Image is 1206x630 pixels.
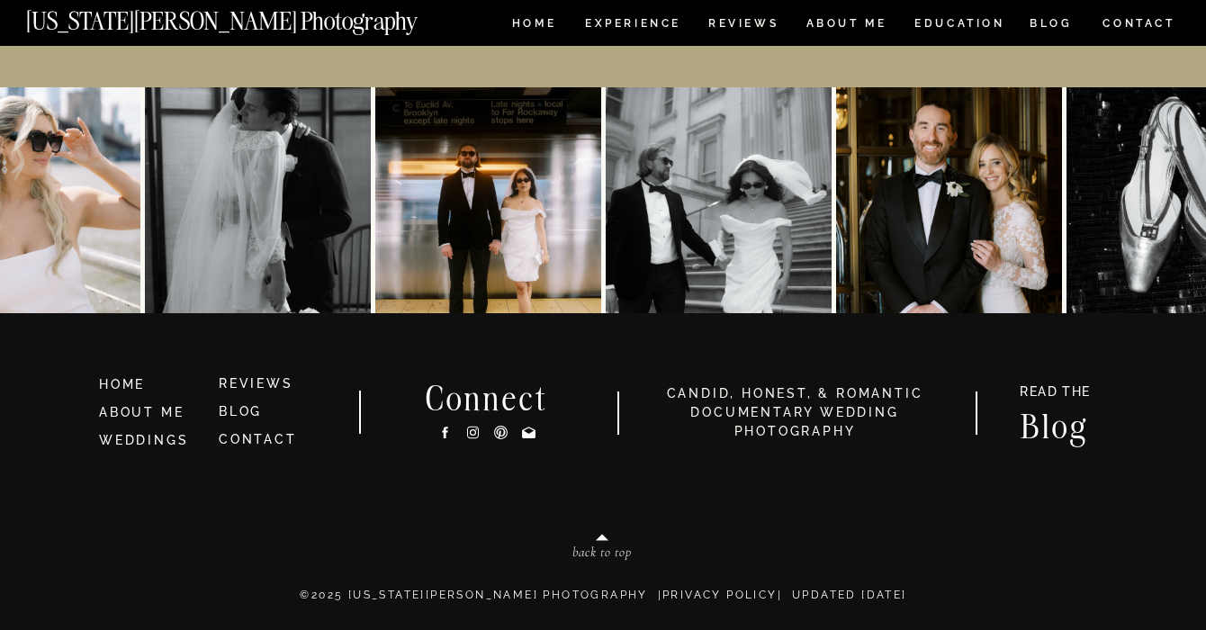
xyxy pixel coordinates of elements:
[1011,385,1100,404] a: READ THE
[63,587,1144,623] p: ©2025 [US_STATE][PERSON_NAME] PHOTOGRAPHY | | Updated [DATE]
[402,382,571,411] h2: Connect
[585,18,679,33] a: Experience
[219,432,297,446] a: CONTACT
[708,18,776,33] a: REVIEWS
[606,87,832,313] img: Kat & Jett, NYC style
[508,18,560,33] a: HOME
[496,545,708,565] a: back to top
[99,433,188,447] a: WEDDINGS
[99,375,203,395] a: HOME
[1030,18,1073,33] a: BLOG
[836,87,1062,313] img: A&R at The Beekman
[643,384,946,441] h3: candid, honest, & romantic Documentary Wedding photography
[145,87,371,313] img: Anna & Felipe — embracing the moment, and the magic follows.
[913,18,1007,33] a: EDUCATION
[805,18,887,33] a: ABOUT ME
[219,376,293,391] a: REVIEWS
[1003,410,1107,438] a: Blog
[219,404,262,418] a: BLOG
[375,87,601,313] img: K&J
[1102,13,1176,33] a: CONTACT
[26,9,478,24] a: [US_STATE][PERSON_NAME] Photography
[99,405,184,419] a: ABOUT ME
[662,589,778,601] a: Privacy Policy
